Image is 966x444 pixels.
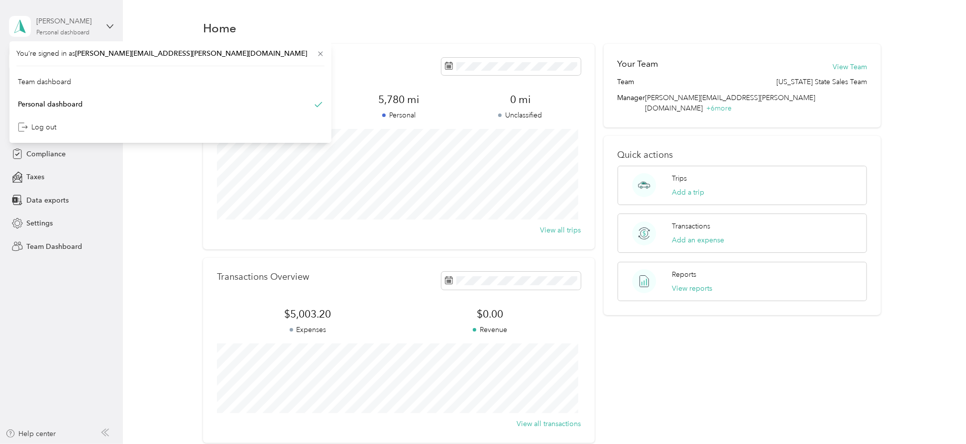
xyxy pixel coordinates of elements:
div: [PERSON_NAME] [36,16,99,26]
span: [PERSON_NAME][EMAIL_ADDRESS][PERSON_NAME][DOMAIN_NAME] [645,94,816,112]
span: Team [618,77,635,87]
div: Log out [18,122,56,132]
p: Unclassified [459,110,581,120]
p: Personal [338,110,459,120]
button: Add a trip [672,187,704,198]
button: View all transactions [517,419,581,429]
p: Transactions [672,221,710,231]
span: [PERSON_NAME][EMAIL_ADDRESS][PERSON_NAME][DOMAIN_NAME] [76,49,308,58]
span: 0 mi [459,93,581,107]
span: [US_STATE] State Sales Team [776,77,867,87]
span: Team Dashboard [26,241,82,252]
span: Taxes [26,172,44,182]
button: Help center [5,429,56,439]
p: Quick actions [618,150,867,160]
h1: Home [203,23,236,33]
span: Manager [618,93,645,113]
p: Trips [672,173,687,184]
span: Compliance [26,149,66,159]
span: $0.00 [399,307,581,321]
iframe: Everlance-gr Chat Button Frame [910,388,966,444]
p: Revenue [399,325,581,335]
p: Transactions Overview [217,272,309,282]
span: 5,780 mi [338,93,459,107]
span: Data exports [26,195,69,206]
div: Team dashboard [18,77,71,87]
span: $5,003.20 [217,307,399,321]
span: Settings [26,218,53,228]
span: + 6 more [707,104,732,112]
button: Add an expense [672,235,724,245]
button: View Team [833,62,867,72]
div: Personal dashboard [18,99,83,110]
p: Reports [672,269,696,280]
span: You’re signed in as [16,48,324,59]
div: Personal dashboard [36,30,90,36]
button: View reports [672,283,712,294]
button: View all trips [540,225,581,235]
p: Expenses [217,325,399,335]
h2: Your Team [618,58,658,70]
